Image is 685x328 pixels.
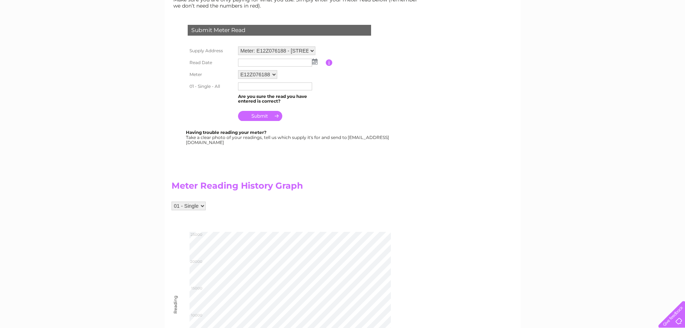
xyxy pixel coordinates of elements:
div: Reading [173,306,178,314]
a: Energy [576,31,592,36]
a: Blog [622,31,633,36]
th: Supply Address [186,45,236,57]
a: 0333 014 3131 [549,4,599,13]
input: Submit [238,111,282,121]
div: Submit Meter Read [188,25,371,36]
div: Take a clear photo of your readings, tell us which supply it's for and send to [EMAIL_ADDRESS][DO... [186,130,390,145]
a: Log out [661,31,678,36]
a: Telecoms [597,31,618,36]
a: Water [558,31,572,36]
b: Having trouble reading your meter? [186,130,266,135]
img: ... [312,59,318,64]
a: Contact [637,31,655,36]
th: Read Date [186,57,236,68]
div: Clear Business is a trading name of Verastar Limited (registered in [GEOGRAPHIC_DATA] No. 3667643... [173,4,513,35]
th: Meter [186,68,236,81]
td: Are you sure the read you have entered is correct? [236,92,326,106]
img: logo.png [24,19,61,41]
input: Information [326,59,333,66]
th: 01 - Single - All [186,81,236,92]
h2: Meter Reading History Graph [172,181,423,194]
